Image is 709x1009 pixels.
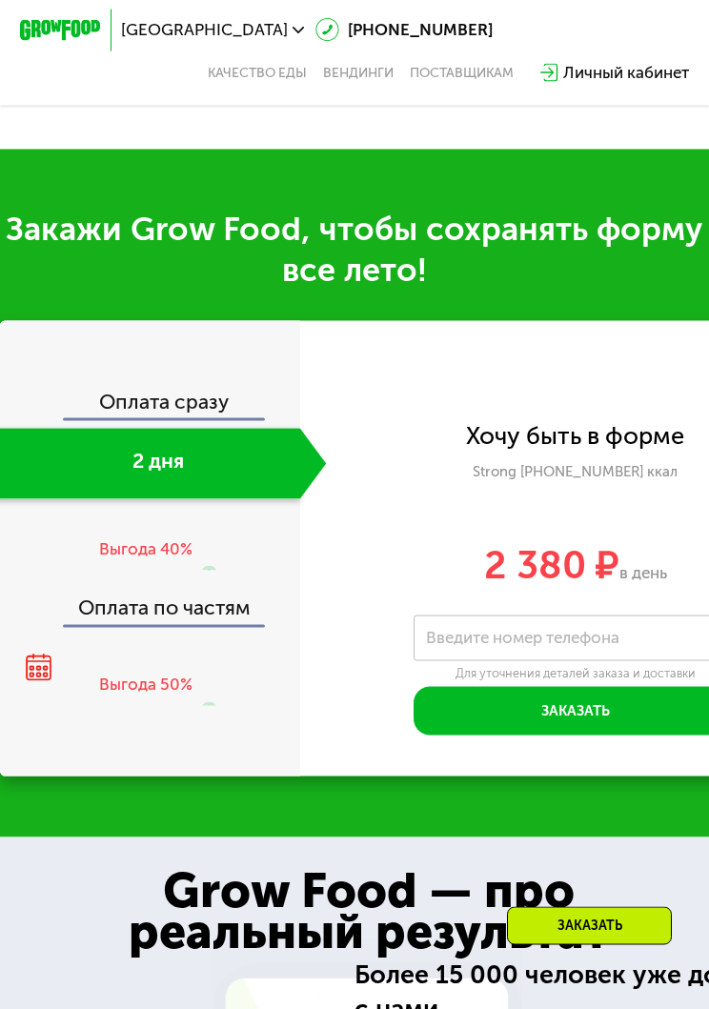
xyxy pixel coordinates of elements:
[99,538,192,560] div: Выгода 40%
[484,542,619,588] span: 2 380 ₽
[619,563,667,582] span: в день
[426,633,619,644] label: Введите номер телефона
[121,22,288,38] span: [GEOGRAPHIC_DATA]
[410,65,514,81] div: поставщикам
[323,65,394,81] a: Вендинги
[563,61,689,86] div: Личный кабинет
[2,393,299,419] div: Оплата сразу
[507,907,672,945] div: Заказать
[2,578,299,625] div: Оплата по частям
[208,65,307,81] a: Качество еды
[113,872,624,954] div: Grow Food — про реальный результат
[466,425,684,447] div: Хочу быть в форме
[99,674,192,696] div: Выгода 50%
[315,18,493,43] a: [PHONE_NUMBER]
